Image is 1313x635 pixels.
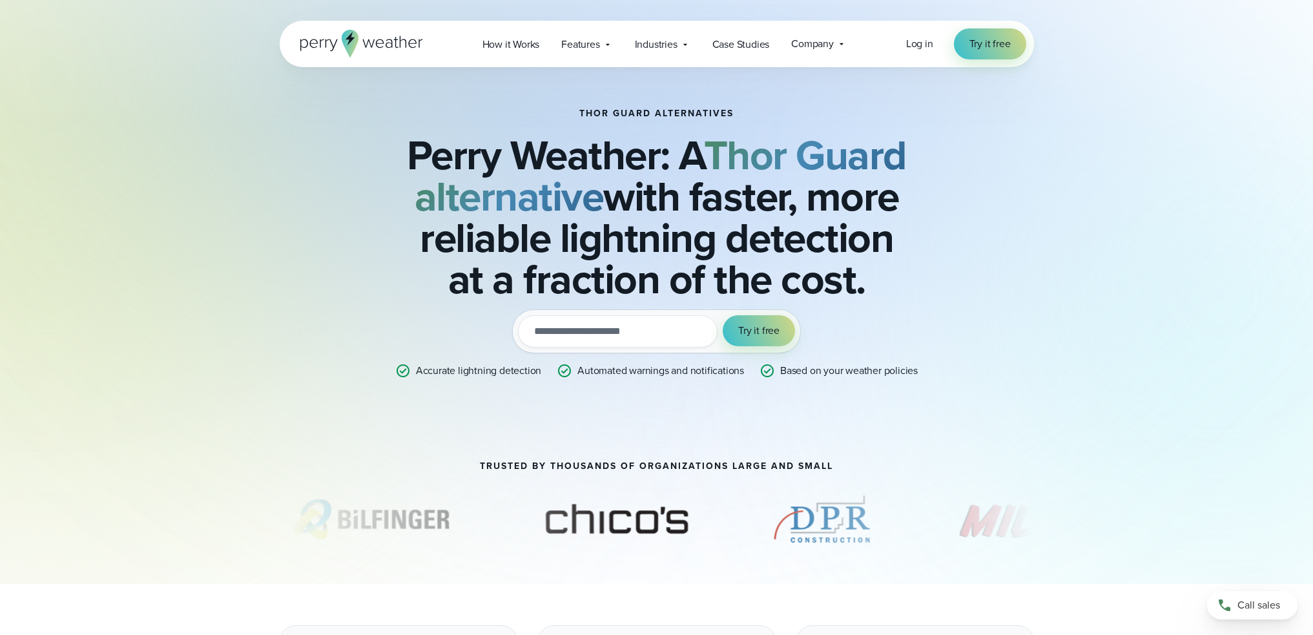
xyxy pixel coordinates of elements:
span: How it Works [482,37,540,52]
img: Bilfinger.svg [280,487,463,552]
div: 2 of 11 [525,487,708,552]
button: Try it free [723,315,795,346]
p: Accurate lightning detection [416,363,541,379]
h2: Trusted by thousands of organizations large and small [480,461,833,472]
a: Log in [906,36,933,52]
a: Call sales [1207,591,1297,619]
span: Features [561,37,599,52]
a: Case Studies [701,31,781,57]
h1: THOR GUARD ALTERNATIVES [579,109,734,119]
div: 3 of 11 [770,487,874,552]
span: Call sales [1237,598,1280,613]
span: Company [791,36,834,52]
strong: Thor Guard alternative [415,125,907,227]
img: Milos.svg [936,487,1119,552]
a: How it Works [471,31,551,57]
p: Automated warnings and notifications [577,363,744,379]
a: Try it free [954,28,1026,59]
span: Try it free [969,36,1011,52]
p: Based on your weather policies [780,363,918,379]
span: Industries [635,37,677,52]
h2: Perry Weather: A with faster, more reliable lightning detection at a fraction of the cost. [344,134,969,300]
span: Try it free [738,323,780,338]
img: DPR-Construction.svg [770,487,874,552]
img: Chicos.svg [525,487,708,552]
div: 4 of 11 [936,487,1119,552]
span: Log in [906,36,933,51]
div: slideshow [280,487,1034,558]
div: 1 of 11 [280,487,463,552]
span: Case Studies [712,37,770,52]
